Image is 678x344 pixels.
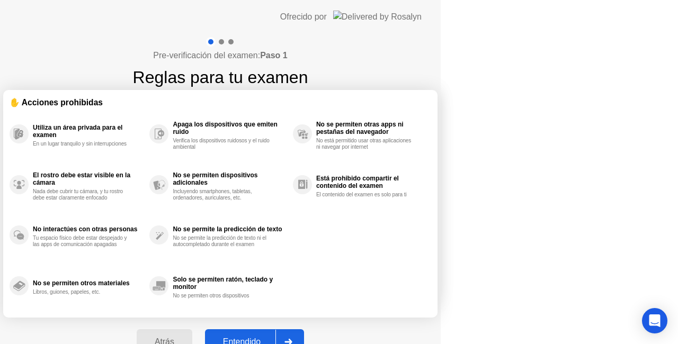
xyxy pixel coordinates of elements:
h1: Reglas para tu examen [133,65,308,90]
div: El rostro debe estar visible en la cámara [33,171,144,186]
div: Tu espacio físico debe estar despejado y las apps de comunicación apagadas [33,235,133,248]
div: Libros, guiones, papeles, etc. [33,289,133,295]
div: No interactúes con otras personas [33,225,144,233]
div: Open Intercom Messenger [642,308,667,333]
div: No se permiten otros materiales [33,279,144,287]
div: Solo se permiten ratón, teclado y monitor [173,276,287,291]
div: Verifica los dispositivos ruidosos y el ruido ambiental [173,138,273,150]
div: No está permitido usar otras aplicaciones ni navegar por internet [316,138,416,150]
div: Utiliza un área privada para el examen [33,124,144,139]
div: No se permiten dispositivos adicionales [173,171,287,186]
div: Nada debe cubrir tu cámara, y tu rostro debe estar claramente enfocado [33,188,133,201]
img: Delivered by Rosalyn [333,11,422,23]
div: Está prohibido compartir el contenido del examen [316,175,426,189]
div: El contenido del examen es solo para ti [316,192,416,198]
div: No se permiten otras apps ni pestañas del navegador [316,121,426,135]
div: No se permiten otros dispositivos [173,293,273,299]
div: En un lugar tranquilo y sin interrupciones [33,141,133,147]
div: Incluyendo smartphones, tabletas, ordenadores, auriculares, etc. [173,188,273,201]
h4: Pre-verificación del examen: [153,49,287,62]
div: No se permite la predicción de texto [173,225,287,233]
b: Paso 1 [260,51,288,60]
div: Ofrecido por [280,11,327,23]
div: ✋ Acciones prohibidas [10,96,431,108]
div: No se permite la predicción de texto ni el autocompletado durante el examen [173,235,273,248]
div: Apaga los dispositivos que emiten ruido [173,121,287,135]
